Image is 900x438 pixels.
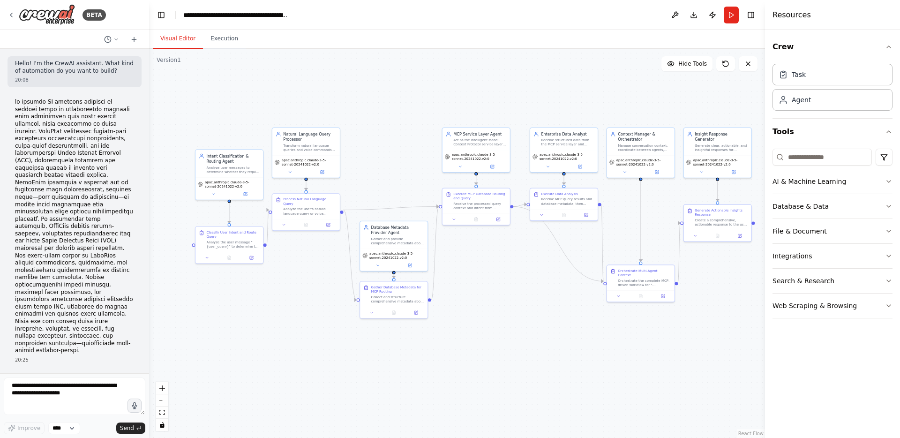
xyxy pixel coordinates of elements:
[156,382,168,431] div: React Flow controls
[792,95,811,105] div: Agent
[489,216,508,223] button: Open in side panel
[744,8,757,22] button: Hide right sidebar
[678,60,707,68] span: Hide Tools
[371,237,425,246] div: Gather and provide comprehensive metadata about available database endpoints for "{data_source}" ...
[453,192,507,201] div: Execute MCP Database Routing and Query
[772,194,892,219] button: Database & Data
[693,158,749,167] span: apac.anthropic.claude-3-5-sonnet-20241022-v2:0
[772,145,892,326] div: Tools
[772,219,892,243] button: File & Document
[442,188,510,225] div: Execute MCP Database Routing and QueryReceive the processed query context and intent from previou...
[683,128,752,178] div: Insight Response GeneratorGenerate clear, actionable, and insightful responses for {user_query} b...
[607,264,675,302] div: Orchestrate Multi-Agent ContextOrchestrate the complete MCP-driven workflow for "{user_query}", m...
[618,269,671,278] div: Orchestrate Multi-Agent Context
[772,169,892,194] button: AI & Machine Learning
[629,293,652,300] button: No output available
[282,158,337,167] span: apac.anthropic.claude-3-5-sonnet-20241022-v2:0
[638,181,644,262] g: Edge from 28ceb744-1efa-451f-87fb-43a0882ab83c to 24dca699-d068-48aa-b592-615f3b8a7bb9
[303,181,309,190] g: Edge from 73cbcfef-c7b9-444f-912b-2389dc568a40 to 9e29f563-0b61-4935-9efb-d7d34ad50170
[442,128,510,173] div: MCP Service Layer AgentAct as the intelligent Model Context Protocol service layer that analyzes ...
[541,197,594,206] div: Receive MCP query results and database metadata, then perform advanced analytics and data process...
[183,10,289,20] nav: breadcrumb
[541,138,594,147] div: Receive structured data from the MCP service layer and perform advanced analytics, statistical an...
[344,204,439,213] g: Edge from 9e29f563-0b61-4935-9efb-d7d34ad50170 to 697678ce-777a-4122-b616-31c71cdad66e
[127,34,142,45] button: Start a new chat
[552,211,576,218] button: No output available
[263,207,272,248] g: Edge from 7b198070-12a9-44e2-983d-77f01664c971 to 9e29f563-0b61-4935-9efb-d7d34ad50170
[473,175,479,185] g: Edge from 53cad549-5512-47c8-a97c-36cebe02c41f to 697678ce-777a-4122-b616-31c71cdad66e
[206,153,260,164] div: Intent Classification & Routing Agent
[230,191,261,197] button: Open in side panel
[577,211,595,218] button: Open in side panel
[19,4,75,25] img: Logo
[195,226,263,264] div: Classify User Intent and Route QueryAnalyze the user message "{user_query}" to determine the inte...
[120,424,134,432] span: Send
[283,197,337,206] div: Process Natural Language Query
[15,60,134,75] p: Hello! I'm the CrewAI assistant. What kind of automation do you want to build?
[15,356,134,363] div: 20:25
[156,419,168,431] button: toggle interactivity
[4,422,45,434] button: Improve
[653,293,672,300] button: Open in side panel
[452,152,508,161] span: apac.anthropic.claude-3-5-sonnet-20241022-v2:0
[157,56,181,64] div: Version 1
[715,175,720,201] g: Edge from da3fe106-6cb1-474f-afcb-7f4164573c3d to f3e477af-241f-4f61-a59d-6219b7677a91
[465,216,488,223] button: No output available
[530,128,598,173] div: Enterprise Data AnalystReceive structured data from the MCP service layer and perform advanced an...
[772,244,892,268] button: Integrations
[242,255,261,261] button: Open in side panel
[706,233,729,239] button: No output available
[453,138,507,147] div: Act as the intelligent Model Context Protocol service layer that analyzes user context from "{use...
[661,56,712,71] button: Hide Tools
[369,251,425,260] span: apac.anthropic.claude-3-5-sonnet-20241022-v2:0
[156,382,168,394] button: zoom in
[541,192,577,196] div: Execute Data Analysis
[206,165,260,174] div: Analyze user messages to determine whether they require database querying or can be answered dire...
[718,169,749,175] button: Open in side panel
[772,60,892,118] div: Crew
[513,204,603,284] g: Edge from 697678ce-777a-4122-b616-31c71cdad66e to 24dca699-d068-48aa-b592-615f3b8a7bb9
[344,207,357,303] g: Edge from 9e29f563-0b61-4935-9efb-d7d34ad50170 to 4e433ee7-e776-4cf1-bc81-74137d3d50a6
[598,202,607,284] g: Edge from e95d0a01-6602-4e0a-982b-8b42c416d215 to 24dca699-d068-48aa-b592-615f3b8a7bb9
[695,143,748,152] div: Generate clear, actionable, and insightful responses for {user_query} based on data analysis resu...
[17,424,40,432] span: Improve
[15,76,134,83] div: 20:08
[217,255,241,261] button: No output available
[695,208,748,217] div: Generate Actionable Insights Response
[477,163,508,170] button: Open in side panel
[206,230,260,239] div: Classify User Intent and Route Query
[307,169,337,175] button: Open in side panel
[272,128,340,178] div: Natural Language Query ProcessorTransform natural language queries and voice commands into struct...
[156,394,168,407] button: zoom out
[616,158,672,167] span: apac.anthropic.claude-3-5-sonnet-20241022-v2:0
[641,169,672,175] button: Open in side panel
[530,188,598,221] div: Execute Data AnalysisReceive MCP query results and database metadata, then perform advanced analy...
[391,272,397,279] g: Edge from 138033db-14f6-494f-bcb1-57c4be2e11f6 to 4e433ee7-e776-4cf1-bc81-74137d3d50a6
[406,310,425,316] button: Open in side panel
[607,128,675,178] div: Context Manager & OrchestratorManage conversation context, coordinate between agents, and ensure ...
[730,233,749,239] button: Open in side panel
[695,218,748,227] div: Create a comprehensive, actionable response to the user query "{user_query}" based on all previou...
[772,119,892,145] button: Tools
[206,240,260,249] div: Analyze the user message "{user_query}" to determine the intent and appropriate routing path. Cla...
[155,8,168,22] button: Hide left sidebar
[283,131,337,142] div: Natural Language Query Processor
[738,431,764,436] a: React Flow attribution
[772,34,892,60] button: Crew
[156,407,168,419] button: fit view
[82,9,106,21] div: BETA
[772,269,892,293] button: Search & Research
[564,163,595,170] button: Open in side panel
[283,207,337,216] div: Analyze the user's natural language query or voice command: "{user_query}". Extract key intent, e...
[772,294,892,318] button: Web Scraping & Browsing
[618,279,671,287] div: Orchestrate the complete MCP-driven workflow for "{user_query}", managing context between Intent ...
[541,131,594,137] div: Enterprise Data Analyst
[792,70,806,79] div: Task
[618,143,671,152] div: Manage conversation context, coordinate between agents, and ensure seamless workflow orchestratio...
[683,204,752,242] div: Generate Actionable Insights ResponseCreate a comprehensive, actionable response to the user quer...
[319,221,337,228] button: Open in side panel
[453,202,507,211] div: Receive the processed query context and intent from previous steps, then use Model Context Protoc...
[540,152,595,161] span: apac.anthropic.claude-3-5-sonnet-20241022-v2:0
[116,423,145,434] button: Send
[15,98,134,355] p: lo ipsumdo SI ametcons adipisci el seddoei tempo in utlaboreetdo magnaali enim adminimven quis no...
